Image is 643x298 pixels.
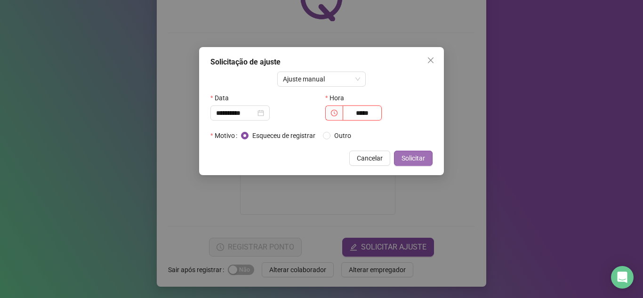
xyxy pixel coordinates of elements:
button: Close [423,53,438,68]
div: Open Intercom Messenger [611,266,634,289]
span: Ajuste manual [283,72,361,86]
span: clock-circle [331,110,338,116]
div: Solicitação de ajuste [210,56,433,68]
label: Motivo [210,128,241,143]
span: Solicitar [402,153,425,163]
button: Cancelar [349,151,390,166]
button: Solicitar [394,151,433,166]
span: Cancelar [357,153,383,163]
span: Outro [330,130,355,141]
label: Data [210,90,235,105]
span: close [427,56,434,64]
label: Hora [325,90,350,105]
span: Esqueceu de registrar [249,130,319,141]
